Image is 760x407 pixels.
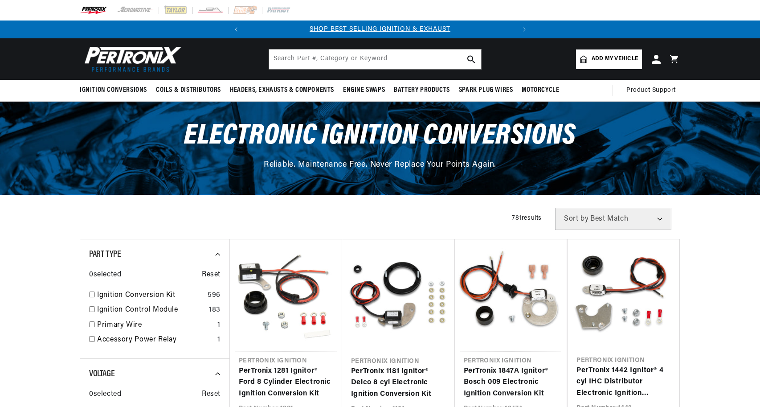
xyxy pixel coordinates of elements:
[80,86,147,95] span: Ignition Conversions
[245,25,515,34] div: Announcement
[151,80,225,101] summary: Coils & Distributors
[351,366,446,400] a: PerTronix 1181 Ignitor® Delco 8 cyl Electronic Ignition Conversion Kit
[555,208,671,230] select: Sort by
[339,80,389,101] summary: Engine Swaps
[512,215,542,222] span: 781 results
[245,25,515,34] div: 1 of 2
[343,86,385,95] span: Engine Swaps
[310,26,450,33] a: SHOP BEST SELLING IGNITION & EXHAUST
[459,86,513,95] span: Spark Plug Wires
[184,122,576,151] span: Electronic Ignition Conversions
[202,269,221,281] span: Reset
[156,86,221,95] span: Coils & Distributors
[209,304,221,316] div: 183
[57,21,703,38] slideshow-component: Translation missing: en.sections.announcements.announcement_bar
[389,80,454,101] summary: Battery Products
[517,80,564,101] summary: Motorcycle
[394,86,450,95] span: Battery Products
[80,44,182,74] img: Pertronix
[515,21,533,38] button: Translation missing: en.sections.announcements.next_announcement
[97,320,214,331] a: Primary Wire
[225,80,339,101] summary: Headers, Exhausts & Components
[202,389,221,400] span: Reset
[564,215,588,222] span: Sort by
[464,366,558,400] a: PerTronix 1847A Ignitor® Bosch 009 Electronic Ignition Conversion Kit
[217,334,221,346] div: 1
[97,304,205,316] a: Ignition Control Module
[626,86,676,95] span: Product Support
[89,250,121,259] span: Part Type
[239,366,333,400] a: PerTronix 1281 Ignitor® Ford 8 Cylinder Electronic Ignition Conversion Kit
[454,80,518,101] summary: Spark Plug Wires
[269,49,481,69] input: Search Part #, Category or Keyword
[97,290,204,301] a: Ignition Conversion Kit
[576,49,642,69] a: Add my vehicle
[592,55,638,63] span: Add my vehicle
[626,80,680,101] summary: Product Support
[230,86,334,95] span: Headers, Exhausts & Components
[89,389,121,400] span: 0 selected
[80,80,151,101] summary: Ignition Conversions
[89,269,121,281] span: 0 selected
[217,320,221,331] div: 1
[522,86,559,95] span: Motorcycle
[576,365,670,399] a: PerTronix 1442 Ignitor® 4 cyl IHC Distributor Electronic Ignition Conversion Kit
[462,49,481,69] button: search button
[97,334,214,346] a: Accessory Power Relay
[264,161,496,169] span: Reliable. Maintenance Free. Never Replace Your Points Again.
[227,21,245,38] button: Translation missing: en.sections.announcements.previous_announcement
[89,370,114,378] span: Voltage
[208,290,221,301] div: 596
